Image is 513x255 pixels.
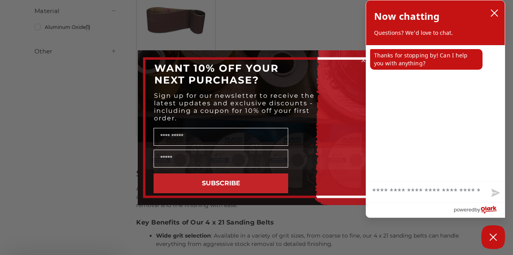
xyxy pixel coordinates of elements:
[488,7,501,19] button: close chatbox
[366,45,505,181] div: chat
[485,184,505,202] button: Send message
[154,92,315,122] span: Sign up for our newsletter to receive the latest updates and exclusive discounts - including a co...
[154,62,279,86] span: WANT 10% OFF YOUR NEXT PURCHASE?
[454,203,505,217] a: Powered by Olark
[454,205,474,215] span: powered
[359,56,367,64] button: Close dialog
[370,49,483,70] p: Thanks for stopping by! Can I help you with anything?
[154,150,288,167] input: Email
[374,29,497,37] p: Questions? We'd love to chat.
[481,225,505,249] button: Close Chatbox
[374,8,439,24] h2: Now chatting
[475,205,480,215] span: by
[154,173,288,193] button: SUBSCRIBE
